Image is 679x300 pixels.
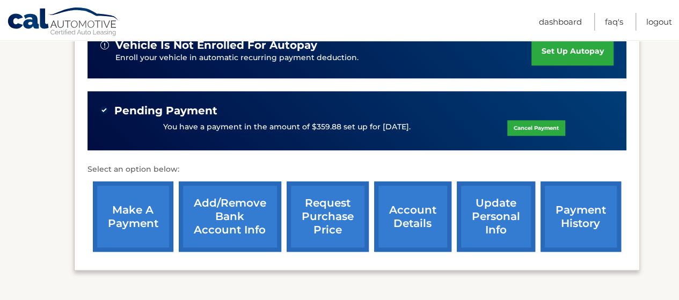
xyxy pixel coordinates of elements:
a: Cal Automotive [7,7,120,38]
a: FAQ's [605,13,623,31]
a: set up autopay [531,37,613,65]
a: update personal info [457,181,535,252]
a: Add/Remove bank account info [179,181,281,252]
img: check-green.svg [100,106,108,114]
span: vehicle is not enrolled for autopay [115,39,317,52]
p: Enroll your vehicle in automatic recurring payment deduction. [115,52,532,64]
a: Dashboard [539,13,582,31]
a: make a payment [93,181,173,252]
a: request purchase price [287,181,369,252]
img: alert-white.svg [100,41,109,49]
a: Logout [646,13,672,31]
a: account details [374,181,451,252]
a: payment history [541,181,621,252]
p: Select an option below: [87,163,626,176]
p: You have a payment in the amount of $359.88 set up for [DATE]. [163,121,411,133]
a: Cancel Payment [507,120,565,136]
span: Pending Payment [114,104,217,118]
